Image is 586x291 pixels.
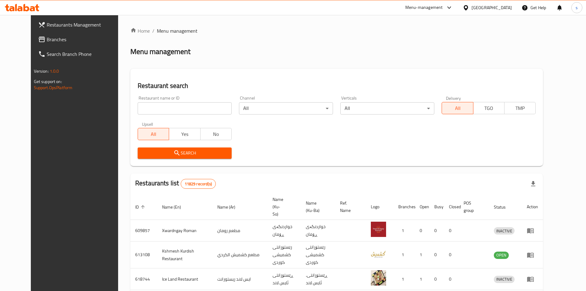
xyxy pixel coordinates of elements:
[444,194,459,220] th: Closed
[527,251,538,259] div: Menu
[239,102,333,115] div: All
[429,194,444,220] th: Busy
[371,246,386,261] img: Kshmesh Kurdish Restaurant
[393,242,415,268] td: 1
[47,36,124,43] span: Branches
[33,32,129,47] a: Branches
[135,203,147,211] span: ID
[268,220,301,242] td: خواردنگەی ڕۆمان
[494,227,515,235] span: INACTIVE
[301,242,335,268] td: رێستۆرانتی کشمیشى كوردى
[446,96,461,100] label: Delivery
[340,102,434,115] div: All
[169,128,200,140] button: Yes
[181,181,215,187] span: 11829 record(s)
[143,149,227,157] span: Search
[138,81,536,90] h2: Restaurant search
[464,199,482,214] span: POS group
[157,268,212,290] td: Ice Land Restaurant
[340,199,359,214] span: Ref. Name
[442,102,473,114] button: All
[301,268,335,290] td: .ڕێستۆرانتی ئایس لاند
[130,242,157,268] td: 613108
[494,203,514,211] span: Status
[444,104,471,113] span: All
[200,128,232,140] button: No
[576,4,578,11] span: s
[138,102,232,115] input: Search for restaurant name or ID..
[393,194,415,220] th: Branches
[212,242,268,268] td: مطعم كشميش الكردي
[371,222,386,237] img: Xwardngay Roman
[522,194,543,220] th: Action
[268,268,301,290] td: ڕێستۆرانتی ئایس لاند
[527,227,538,234] div: Menu
[494,252,509,259] span: OPEN
[157,220,212,242] td: Xwardngay Roman
[473,102,505,114] button: TGO
[476,104,502,113] span: TGO
[393,268,415,290] td: 1
[306,199,328,214] span: Name (Ku-Ba)
[494,276,515,283] span: INACTIVE
[212,220,268,242] td: مطعم رومان
[415,242,429,268] td: 1
[527,275,538,283] div: Menu
[130,47,190,56] h2: Menu management
[47,21,124,28] span: Restaurants Management
[301,220,335,242] td: خواردنگەی ڕۆمان
[429,242,444,268] td: 0
[157,242,212,268] td: Kshmesh Kurdish Restaurant
[217,203,243,211] span: Name (Ar)
[157,27,197,35] span: Menu management
[268,242,301,268] td: رێستۆرانتی کشمیشى كوردى
[494,252,509,259] div: OPEN
[135,179,216,189] h2: Restaurants list
[47,50,124,58] span: Search Branch Phone
[181,179,216,189] div: Total records count
[444,268,459,290] td: 0
[203,130,229,139] span: No
[526,176,541,191] div: Export file
[130,27,543,35] nav: breadcrumb
[415,220,429,242] td: 0
[172,130,198,139] span: Yes
[507,104,533,113] span: TMP
[371,270,386,286] img: Ice Land Restaurant
[405,4,443,11] div: Menu-management
[472,4,512,11] div: [GEOGRAPHIC_DATA]
[273,196,294,218] span: Name (Ku-So)
[34,78,62,85] span: Get support on:
[444,220,459,242] td: 0
[34,84,73,92] a: Support.OpsPlatform
[393,220,415,242] td: 1
[34,67,49,75] span: Version:
[140,130,167,139] span: All
[138,128,169,140] button: All
[138,147,232,159] button: Search
[415,194,429,220] th: Open
[152,27,154,35] li: /
[415,268,429,290] td: 1
[444,242,459,268] td: 0
[50,67,59,75] span: 1.0.0
[130,268,157,290] td: 618744
[130,27,150,35] a: Home
[162,203,189,211] span: Name (En)
[504,102,536,114] button: TMP
[429,268,444,290] td: 0
[142,122,153,126] label: Upsell
[33,17,129,32] a: Restaurants Management
[366,194,393,220] th: Logo
[429,220,444,242] td: 0
[33,47,129,61] a: Search Branch Phone
[212,268,268,290] td: ايس لاند ريستورانت
[130,220,157,242] td: 609857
